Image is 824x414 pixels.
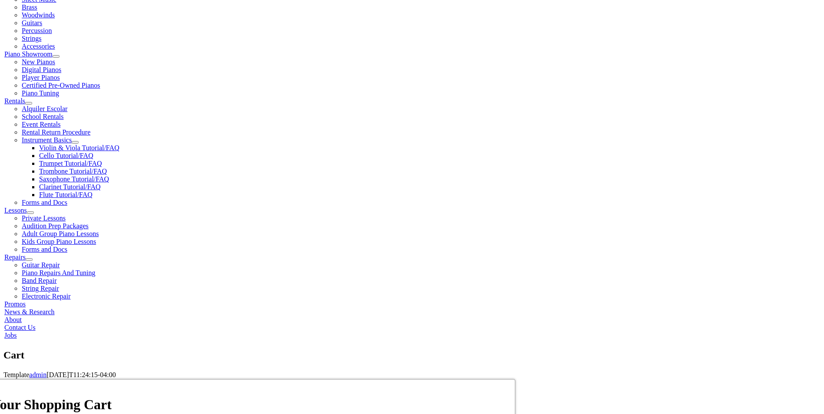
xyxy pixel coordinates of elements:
[4,207,27,214] a: Lessons
[27,211,34,214] button: Open submenu of Lessons
[22,214,66,222] a: Private Lessons
[22,11,55,19] a: Woodwinds
[22,19,42,26] a: Guitars
[22,285,59,292] a: String Repair
[39,152,93,159] a: Cello Tutorial/FAQ
[46,371,116,378] span: [DATE]T11:24:15-04:00
[22,113,63,120] a: School Rentals
[4,324,36,331] a: Contact Us
[26,258,33,261] button: Open submenu of Repairs
[4,316,22,323] a: About
[22,121,60,128] a: Event Rentals
[22,269,95,276] a: Piano Repairs And Tuning
[4,97,25,105] a: Rentals
[53,55,60,58] button: Open submenu of Piano Showroom
[22,199,67,206] a: Forms and Docs
[29,371,46,378] a: admin
[25,102,32,105] button: Open submenu of Rentals
[22,128,90,136] a: Rental Return Procedure
[22,246,67,253] a: Forms and Docs
[22,35,41,42] a: Strings
[4,308,55,315] a: News & Research
[22,74,60,81] a: Player Pianos
[22,82,100,89] a: Certified Pre-Owned Pianos
[22,27,52,34] a: Percussion
[22,136,72,144] a: Instrument Basics
[22,222,89,230] a: Audition Prep Packages
[3,371,29,378] span: Template
[22,292,70,300] a: Electronic Repair
[22,89,59,97] a: Piano Tuning
[22,261,60,269] a: Guitar Repair
[4,50,53,58] a: Piano Showroom
[39,168,107,175] a: Trombone Tutorial/FAQ
[39,144,119,151] a: Violin & Viola Tutorial/FAQ
[4,300,26,308] a: Promos
[22,277,56,284] a: Band Repair
[4,332,17,339] a: Jobs
[22,238,96,245] a: Kids Group Piano Lessons
[39,175,109,183] a: Saxophone Tutorial/FAQ
[39,160,102,167] a: Trumpet Tutorial/FAQ
[22,3,37,11] a: Brass
[22,66,61,73] a: Digital Pianos
[72,141,79,144] button: Open submenu of Instrument Basics
[4,253,26,261] a: Repairs
[22,43,55,50] a: Accessories
[22,105,67,112] a: Alquiler Escolar
[22,58,55,66] a: New Pianos
[39,183,101,191] a: Clarinet Tutorial/FAQ
[39,191,93,198] a: Flute Tutorial/FAQ
[22,230,99,237] a: Adult Group Piano Lessons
